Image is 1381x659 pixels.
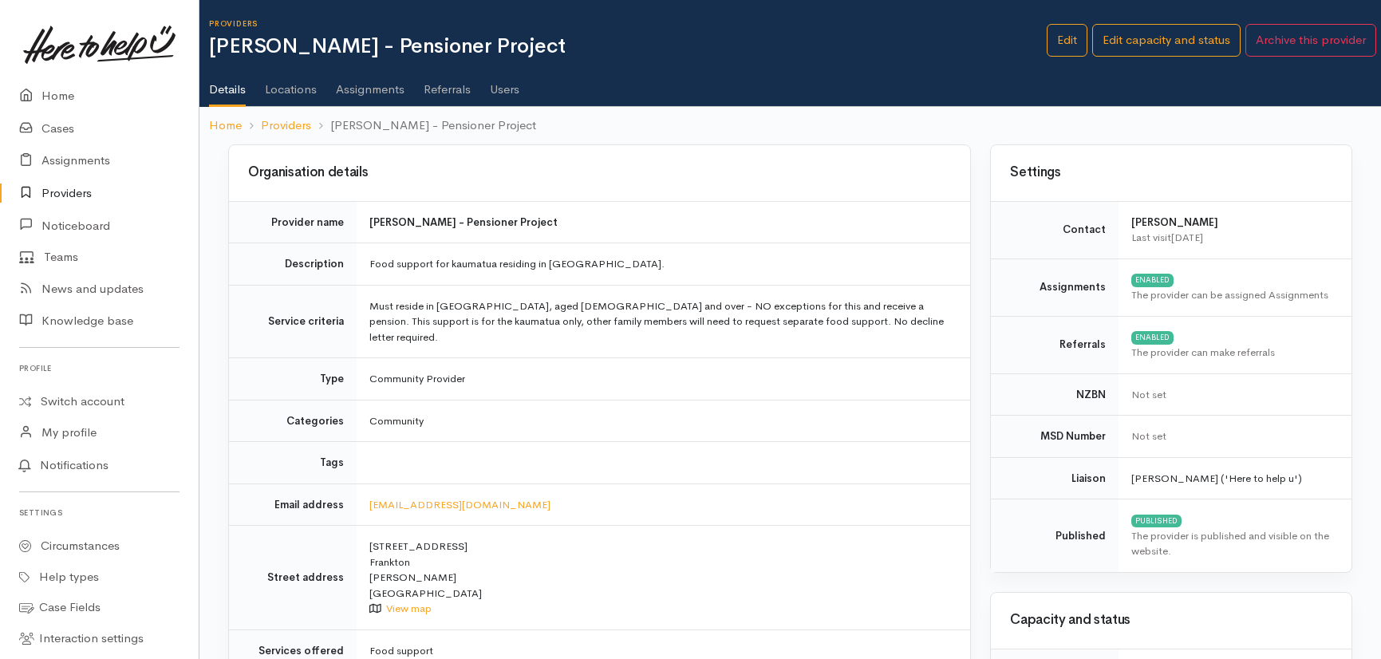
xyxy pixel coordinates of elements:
[1131,345,1332,361] div: The provider can make referrals
[357,526,970,630] td: [STREET_ADDRESS] Frankton [PERSON_NAME] [GEOGRAPHIC_DATA]
[1131,515,1182,527] div: PUBLISHED
[229,201,357,243] td: Provider name
[229,400,357,442] td: Categories
[1119,457,1351,499] td: [PERSON_NAME] ('Here to help u')
[369,215,558,229] b: [PERSON_NAME] - Pensioner Project
[357,400,970,442] td: Community
[336,61,404,106] a: Assignments
[991,316,1119,373] td: Referrals
[209,116,242,135] a: Home
[991,373,1119,416] td: NZBN
[229,526,357,630] td: Street address
[991,201,1119,258] td: Contact
[1131,387,1332,403] div: Not set
[19,502,180,523] h6: Settings
[248,165,951,180] h3: Organisation details
[424,61,471,106] a: Referrals
[209,61,246,108] a: Details
[357,358,970,401] td: Community Provider
[1131,287,1332,303] div: The provider can be assigned Assignments
[991,499,1119,572] td: Published
[229,483,357,526] td: Email address
[1245,24,1376,57] button: Archive this provider
[229,243,357,286] td: Description
[265,61,317,106] a: Locations
[311,116,536,135] li: [PERSON_NAME] - Pensioner Project
[1131,528,1332,559] div: The provider is published and visible on the website.
[229,358,357,401] td: Type
[19,357,180,379] h6: Profile
[1010,165,1332,180] h3: Settings
[991,416,1119,458] td: MSD Number
[490,61,519,106] a: Users
[1047,24,1087,57] a: Edit
[199,107,1381,144] nav: breadcrumb
[1131,428,1332,444] div: Not set
[229,442,357,484] td: Tags
[209,19,1047,28] h6: Providers
[261,116,311,135] a: Providers
[1131,331,1174,344] div: ENABLED
[1092,24,1241,57] a: Edit capacity and status
[209,35,1047,58] h1: [PERSON_NAME] - Pensioner Project
[1171,231,1203,244] time: [DATE]
[1131,230,1332,246] div: Last visit
[1010,613,1332,628] h3: Capacity and status
[991,457,1119,499] td: Liaison
[369,498,550,511] a: [EMAIL_ADDRESS][DOMAIN_NAME]
[1131,215,1218,229] b: [PERSON_NAME]
[357,243,970,286] td: Food support for kaumatua residing in [GEOGRAPHIC_DATA].
[386,602,432,615] a: View map
[357,285,970,358] td: Must reside in [GEOGRAPHIC_DATA], aged [DEMOGRAPHIC_DATA] and over - NO exceptions for this and r...
[991,258,1119,316] td: Assignments
[229,285,357,358] td: Service criteria
[1131,274,1174,286] div: ENABLED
